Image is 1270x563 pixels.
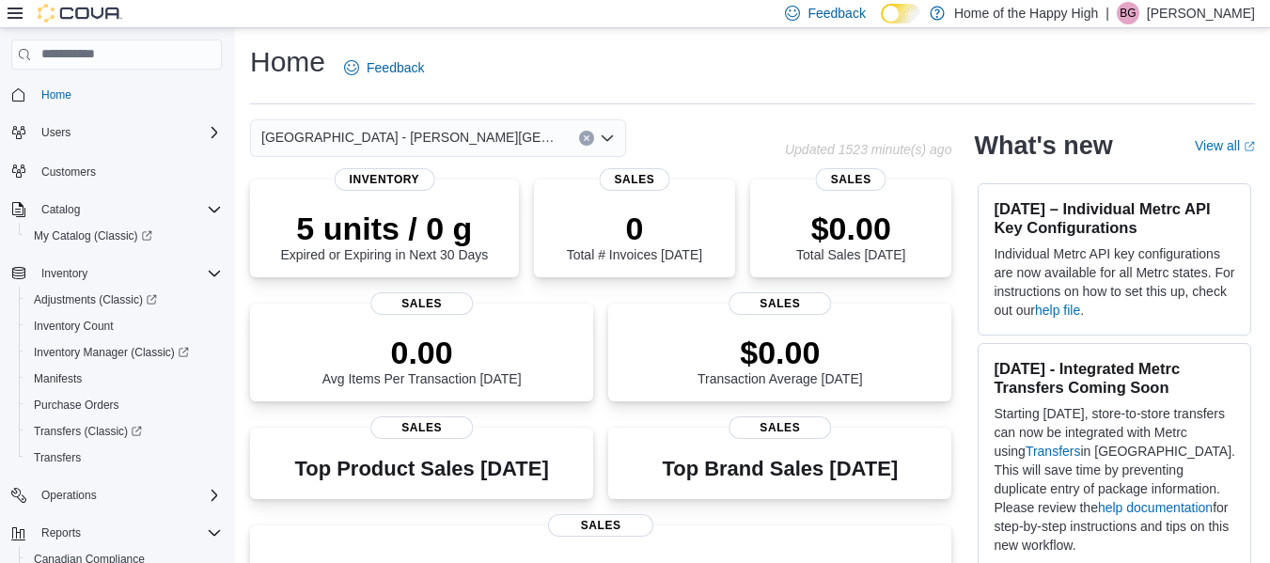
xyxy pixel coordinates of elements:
[367,58,424,77] span: Feedback
[26,289,165,311] a: Adjustments (Classic)
[34,121,78,144] button: Users
[785,142,951,157] p: Updated 1523 minute(s) ago
[41,87,71,102] span: Home
[38,4,122,23] img: Cova
[807,4,865,23] span: Feedback
[370,292,474,315] span: Sales
[698,334,863,371] p: $0.00
[34,522,222,544] span: Reports
[579,131,594,146] button: Clear input
[4,520,229,546] button: Reports
[294,458,548,480] h3: Top Product Sales [DATE]
[26,315,222,337] span: Inventory Count
[34,345,189,360] span: Inventory Manager (Classic)
[19,339,229,366] a: Inventory Manager (Classic)
[4,260,229,287] button: Inventory
[1147,2,1255,24] p: [PERSON_NAME]
[26,341,196,364] a: Inventory Manager (Classic)
[26,446,88,469] a: Transfers
[1035,303,1080,318] a: help file
[19,223,229,249] a: My Catalog (Classic)
[26,368,89,390] a: Manifests
[19,392,229,418] button: Purchase Orders
[34,83,222,106] span: Home
[34,198,87,221] button: Catalog
[1105,2,1109,24] p: |
[19,418,229,445] a: Transfers (Classic)
[994,359,1235,397] h3: [DATE] - Integrated Metrc Transfers Coming Soon
[4,119,229,146] button: Users
[34,522,88,544] button: Reports
[1117,2,1139,24] div: Bryton Garstin
[34,84,79,106] a: Home
[26,225,160,247] a: My Catalog (Classic)
[548,514,653,537] span: Sales
[567,210,702,262] div: Total # Invoices [DATE]
[34,292,157,307] span: Adjustments (Classic)
[1026,444,1081,459] a: Transfers
[4,482,229,508] button: Operations
[250,43,325,81] h1: Home
[322,334,522,386] div: Avg Items Per Transaction [DATE]
[34,371,82,386] span: Manifests
[26,368,222,390] span: Manifests
[600,131,615,146] button: Open list of options
[41,525,81,540] span: Reports
[4,81,229,108] button: Home
[34,424,142,439] span: Transfers (Classic)
[26,420,149,443] a: Transfers (Classic)
[34,159,222,182] span: Customers
[26,315,121,337] a: Inventory Count
[796,210,905,247] p: $0.00
[994,244,1235,320] p: Individual Metrc API key configurations are now available for all Metrc states. For instructions ...
[41,488,97,503] span: Operations
[34,161,103,183] a: Customers
[26,225,222,247] span: My Catalog (Classic)
[280,210,488,247] p: 5 units / 0 g
[26,394,222,416] span: Purchase Orders
[19,287,229,313] a: Adjustments (Classic)
[881,23,882,24] span: Dark Mode
[26,446,222,469] span: Transfers
[41,202,80,217] span: Catalog
[974,131,1112,161] h2: What's new
[816,168,886,191] span: Sales
[41,125,71,140] span: Users
[34,228,152,243] span: My Catalog (Classic)
[729,416,832,439] span: Sales
[19,445,229,471] button: Transfers
[729,292,832,315] span: Sales
[1098,500,1213,515] a: help documentation
[26,420,222,443] span: Transfers (Classic)
[19,313,229,339] button: Inventory Count
[994,404,1235,555] p: Starting [DATE], store-to-store transfers can now be integrated with Metrc using in [GEOGRAPHIC_D...
[599,168,669,191] span: Sales
[34,121,222,144] span: Users
[34,398,119,413] span: Purchase Orders
[34,198,222,221] span: Catalog
[34,262,222,285] span: Inventory
[881,4,920,23] input: Dark Mode
[567,210,702,247] p: 0
[34,484,222,507] span: Operations
[322,334,522,371] p: 0.00
[34,319,114,334] span: Inventory Count
[4,157,229,184] button: Customers
[19,366,229,392] button: Manifests
[34,484,104,507] button: Operations
[4,196,229,223] button: Catalog
[1120,2,1136,24] span: BG
[26,289,222,311] span: Adjustments (Classic)
[994,199,1235,237] h3: [DATE] – Individual Metrc API Key Configurations
[954,2,1098,24] p: Home of the Happy High
[370,416,474,439] span: Sales
[796,210,905,262] div: Total Sales [DATE]
[337,49,431,86] a: Feedback
[280,210,488,262] div: Expired or Expiring in Next 30 Days
[698,334,863,386] div: Transaction Average [DATE]
[335,168,435,191] span: Inventory
[26,341,222,364] span: Inventory Manager (Classic)
[261,126,560,149] span: [GEOGRAPHIC_DATA] - [PERSON_NAME][GEOGRAPHIC_DATA] - Fire & Flower
[1195,138,1255,153] a: View allExternal link
[26,394,127,416] a: Purchase Orders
